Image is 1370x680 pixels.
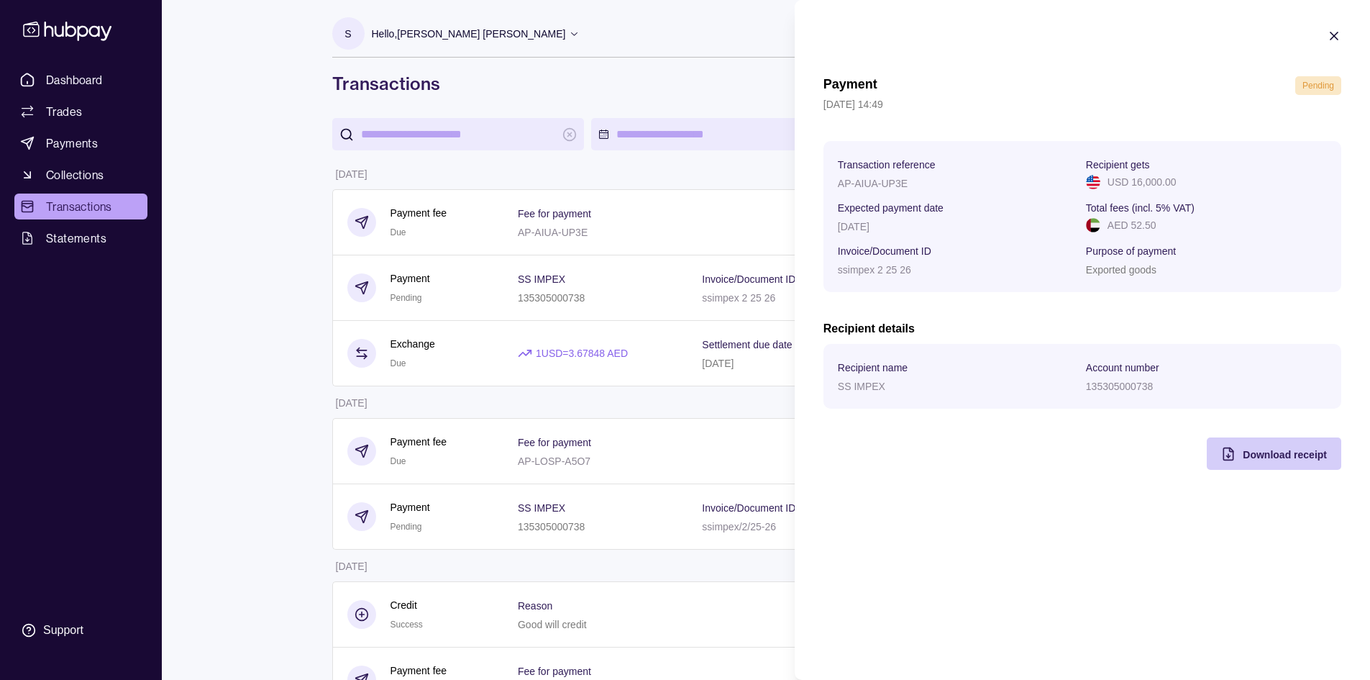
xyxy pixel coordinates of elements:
p: 135305000738 [1086,381,1153,392]
img: ae [1086,218,1100,232]
p: Transaction reference [838,159,936,171]
p: Invoice/Document ID [838,245,931,257]
p: Recipient gets [1086,159,1150,171]
p: Recipient name [838,362,908,373]
p: Exported goods [1086,264,1156,276]
h2: Recipient details [823,321,1341,337]
p: ssimpex 2 25 26 [838,264,911,276]
p: Purpose of payment [1086,245,1176,257]
p: [DATE] [838,221,869,232]
p: SS IMPEX [838,381,885,392]
p: AED 52.50 [1108,217,1156,233]
p: USD 16,000.00 [1108,174,1177,190]
p: AP-AIUA-UP3E [838,178,908,189]
p: [DATE] 14:49 [823,96,1341,112]
button: Download receipt [1207,438,1341,470]
img: us [1086,175,1100,189]
p: Total fees (incl. 5% VAT) [1086,202,1195,214]
p: Expected payment date [838,202,944,214]
span: Pending [1302,81,1334,91]
p: Account number [1086,362,1159,373]
h1: Payment [823,76,877,95]
span: Download receipt [1243,449,1327,461]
